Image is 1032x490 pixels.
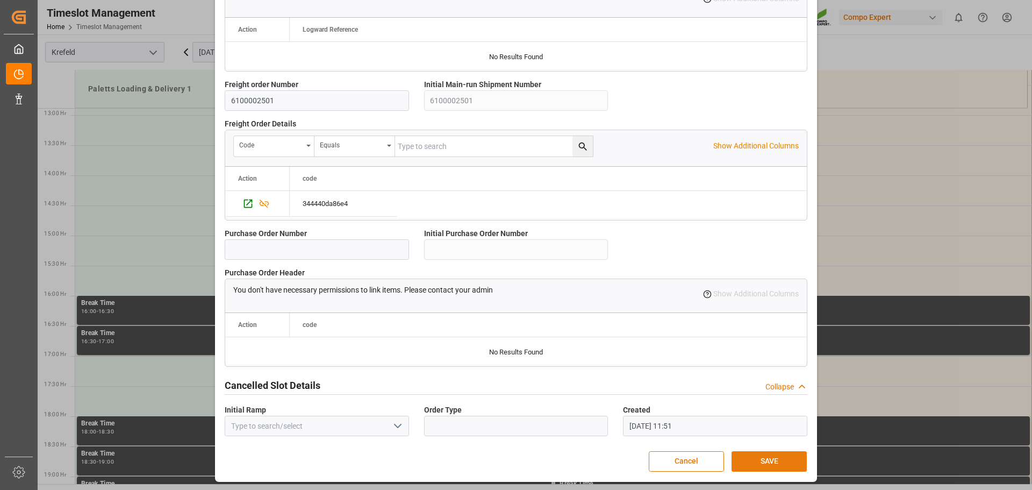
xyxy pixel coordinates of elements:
[623,404,650,416] span: Created
[389,418,405,435] button: open menu
[303,321,317,329] span: code
[395,136,593,157] input: Type to search
[290,191,397,216] div: 344440da86e4
[225,118,296,130] span: Freight Order Details
[239,138,303,150] div: code
[765,381,794,393] div: Collapse
[424,228,528,239] span: Initial Purchase Order Number
[238,175,257,182] div: Action
[238,321,257,329] div: Action
[225,191,290,217] div: Press SPACE to select this row.
[225,404,266,416] span: Initial Ramp
[572,136,593,157] button: search button
[424,79,541,90] span: Initial Main-run Shipment Number
[713,140,799,152] p: Show Additional Columns
[225,416,409,436] input: Type to search/select
[234,136,314,157] button: open menu
[424,404,462,416] span: Order Type
[303,26,358,33] span: Logward Reference
[225,267,305,279] span: Purchase Order Header
[314,136,395,157] button: open menu
[290,191,397,217] div: Press SPACE to select this row.
[225,378,320,393] h2: Cancelled Slot Details
[303,175,317,182] span: code
[238,26,257,33] div: Action
[233,285,493,296] p: You don't have necessary permissions to link items. Please contact your admin
[649,451,724,472] button: Cancel
[225,79,298,90] span: Freight order Number
[225,228,307,239] span: Purchase Order Number
[732,451,807,472] button: SAVE
[623,416,807,436] input: DD.MM.YYYY HH:MM
[320,138,383,150] div: Equals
